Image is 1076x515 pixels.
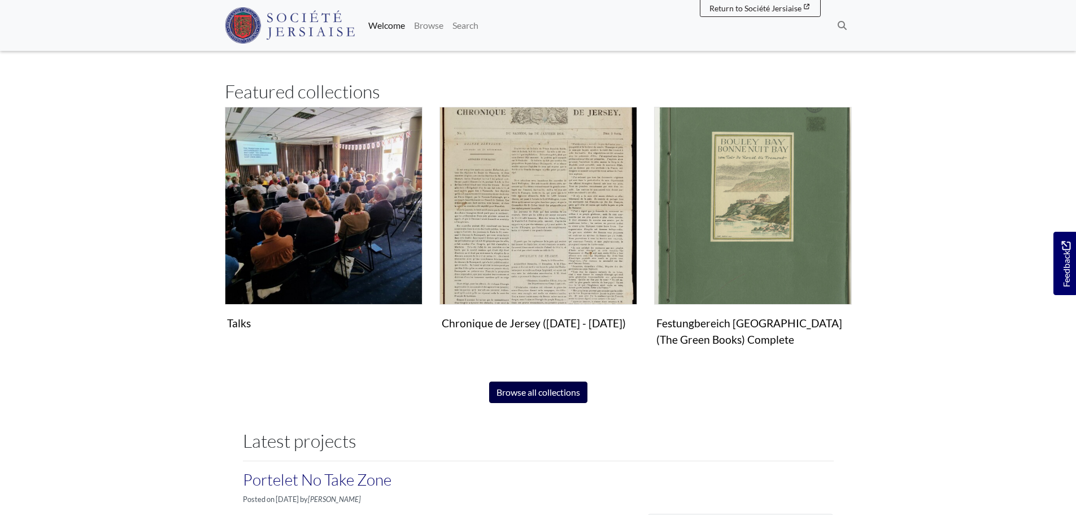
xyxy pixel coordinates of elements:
[654,107,852,305] img: Festungbereich Jersey (The Green Books) Complete
[225,107,422,305] img: Talks
[216,107,431,368] div: Subcollection
[225,7,355,44] img: Société Jersiaise
[364,14,410,37] a: Welcome
[1059,241,1073,287] span: Feedback
[225,81,852,102] h2: Featured collections
[410,14,448,37] a: Browse
[243,430,834,452] h2: Latest projects
[646,107,860,368] div: Subcollection
[439,107,637,305] img: Chronique de Jersey (1814 - 1959)
[225,5,355,46] a: Société Jersiaise logo
[1053,232,1076,295] a: Would you like to provide feedback?
[243,470,391,489] a: Portelet No Take Zone
[489,382,587,403] a: Browse all collections
[654,107,852,351] a: Festungbereich Jersey (The Green Books) CompleteFestungbereich [GEOGRAPHIC_DATA] (The Green Books...
[709,3,801,13] span: Return to Société Jersiaise
[431,107,646,368] div: Subcollection
[225,107,422,335] a: TalksTalks
[439,107,637,335] a: Chronique de Jersey (1814 - 1959)Chronique de Jersey ([DATE] - [DATE])
[225,81,852,382] section: Subcollections
[448,14,483,37] a: Search
[243,494,834,505] p: Posted on [DATE] by
[308,495,361,504] em: [PERSON_NAME]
